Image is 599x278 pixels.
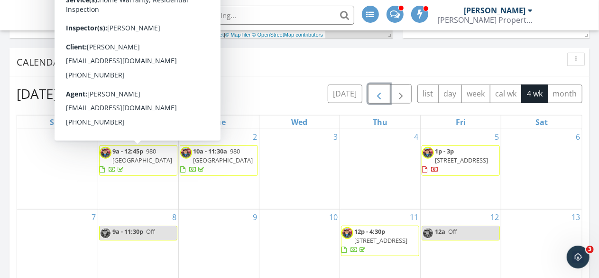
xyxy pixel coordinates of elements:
[488,210,501,225] a: Go to September 12, 2025
[100,147,172,173] a: 9a - 12:45p 980 [GEOGRAPHIC_DATA]
[570,210,582,225] a: Go to September 13, 2025
[112,147,172,164] span: 980 [GEOGRAPHIC_DATA]
[17,56,65,68] span: Calendar
[48,115,66,129] a: Sunday
[225,32,251,38] a: © MapTiler
[340,129,421,210] td: Go to September 4, 2025
[501,129,582,210] td: Go to September 6, 2025
[341,226,419,257] a: 12p - 4:30p [STREET_ADDRESS]
[180,147,192,159] img: 1000009076.jpg
[17,129,98,210] td: Go to August 31, 2025
[422,147,434,159] img: 1000009076.jpg
[17,84,112,103] h2: [DATE] – [DATE]
[193,147,227,155] span: 10a - 11:30a
[341,227,407,254] a: 12p - 4:30p [STREET_ADDRESS]
[100,147,111,159] img: 1000009076.jpg
[435,147,454,155] span: 1p - 3p
[421,129,501,210] td: Go to September 5, 2025
[259,129,340,210] td: Go to September 3, 2025
[435,227,445,236] span: 12a
[464,6,526,15] div: [PERSON_NAME]
[128,115,148,129] a: Monday
[210,115,228,129] a: Tuesday
[490,85,522,103] button: cal wk
[85,129,98,144] a: Go to August 31, 2025
[193,147,253,164] span: 980 [GEOGRAPHIC_DATA]
[461,85,490,103] button: week
[170,129,178,144] a: Go to September 1, 2025
[332,129,340,144] a: Go to September 3, 2025
[251,210,259,225] a: Go to September 9, 2025
[547,85,582,103] button: month
[170,210,178,225] a: Go to September 8, 2025
[251,129,259,144] a: Go to September 2, 2025
[435,156,488,164] span: [STREET_ADDRESS]
[412,129,420,144] a: Go to September 4, 2025
[422,147,488,173] a: 1p - 3p [STREET_ADDRESS]
[60,13,165,33] a: SPECTORA
[328,85,362,103] button: [DATE]
[178,129,259,210] td: Go to September 2, 2025
[354,227,385,236] span: 12p - 4:30p
[289,115,309,129] a: Wednesday
[87,5,165,25] span: SPECTORA
[165,6,354,25] input: Search everything...
[448,227,457,236] span: Off
[534,115,550,129] a: Saturday
[98,129,178,210] td: Go to September 1, 2025
[252,32,323,38] a: © OpenStreetMap contributors
[208,32,224,38] a: Leaflet
[586,246,594,253] span: 3
[99,145,177,176] a: 9a - 12:45p 980 [GEOGRAPHIC_DATA]
[422,227,434,239] img: 1000009076.jpg
[567,246,590,268] iframe: Intercom live chat
[112,147,143,155] span: 9a - 12:45p
[112,227,143,236] span: 9a - 11:30p
[417,85,439,103] button: list
[206,31,325,39] div: |
[371,115,389,129] a: Thursday
[438,15,533,25] div: Webb Property Inspection
[493,129,501,144] a: Go to September 5, 2025
[60,5,81,26] img: The Best Home Inspection Software - Spectora
[574,129,582,144] a: Go to September 6, 2025
[90,210,98,225] a: Go to September 7, 2025
[368,84,390,104] button: Previous
[454,115,468,129] a: Friday
[327,210,340,225] a: Go to September 10, 2025
[390,84,412,104] button: Next
[408,210,420,225] a: Go to September 11, 2025
[100,227,111,239] img: 1000009076.jpg
[354,236,407,245] span: [STREET_ADDRESS]
[180,145,258,176] a: 10a - 11:30a 980 [GEOGRAPHIC_DATA]
[521,85,548,103] button: 4 wk
[422,145,500,176] a: 1p - 3p [STREET_ADDRESS]
[438,85,462,103] button: day
[146,227,155,236] span: Off
[180,147,253,173] a: 10a - 11:30a 980 [GEOGRAPHIC_DATA]
[341,227,353,239] img: 1000009076.jpg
